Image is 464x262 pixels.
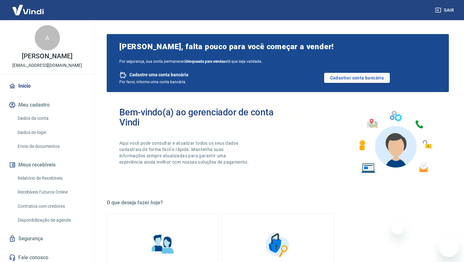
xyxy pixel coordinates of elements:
a: Início [8,79,87,93]
div: A [35,25,60,50]
button: Meu cadastro [8,98,87,112]
span: Cadastre uma conta bancária [129,72,188,78]
a: Disponibilização de agenda [15,214,87,227]
p: Aqui você pode consultar e atualizar todos os seus dados cadastrais de forma fácil e rápida. Mant... [119,140,250,165]
span: Por segurança, sua conta permanecerá até que seja validada. [119,59,436,64]
h2: Bem-vindo(a) ao gerenciador de conta Vindi [119,107,278,127]
a: Contratos com credores [15,200,87,213]
img: Imagem de um avatar masculino com diversos icones exemplificando as funcionalidades do gerenciado... [354,107,436,177]
img: Segurança [262,229,294,260]
a: Dados da conta [15,112,87,125]
span: Por favor, informe uma conta bancária. [119,80,186,84]
iframe: Botão para abrir a janela de mensagens [439,237,459,257]
a: Cadastrar conta bancária [324,73,390,83]
span: [PERSON_NAME], falta pouco para você começar a vender! [119,42,436,52]
b: bloqueada para vendas [186,59,225,64]
h5: O que deseja fazer hoje? [107,200,449,206]
img: Informações pessoais [147,229,179,260]
a: Segurança [8,232,87,246]
p: [EMAIL_ADDRESS][DOMAIN_NAME] [12,62,82,69]
a: Envio de documentos [15,140,87,153]
iframe: Fechar mensagem [391,222,404,234]
a: Recebíveis Futuros Online [15,186,87,199]
img: Vindi [8,0,49,20]
a: Dados de login [15,126,87,139]
p: [PERSON_NAME] [22,53,72,60]
button: Sair [434,4,456,16]
button: Meus recebíveis [8,158,87,172]
a: Relatório de Recebíveis [15,172,87,185]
